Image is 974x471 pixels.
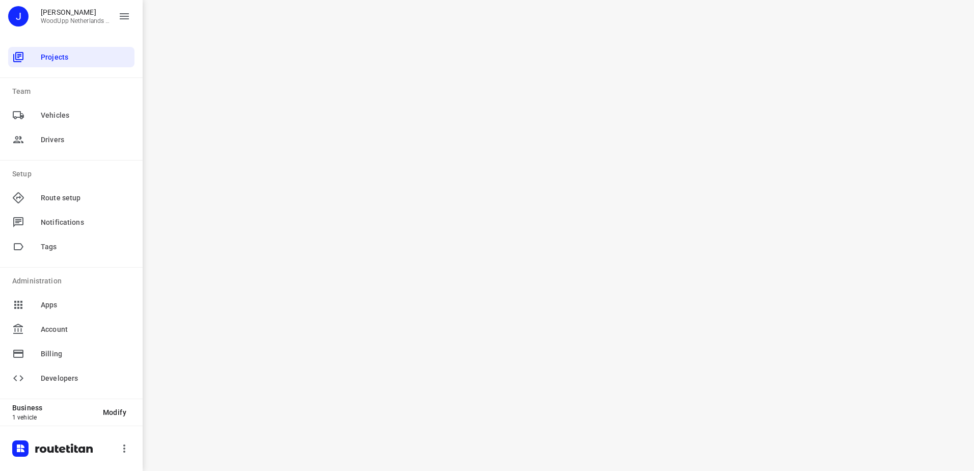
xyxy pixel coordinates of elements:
div: J [8,6,29,27]
div: Notifications [8,212,134,232]
span: Modify [103,408,126,416]
p: Business [12,404,95,412]
p: Team [12,86,134,97]
span: Notifications [41,217,130,228]
div: Billing [8,344,134,364]
div: Apps [8,295,134,315]
p: Setup [12,169,134,179]
p: 1 vehicle [12,414,95,421]
span: Account [41,324,130,335]
div: Developers [8,368,134,388]
span: Vehicles [41,110,130,121]
div: Route setup [8,188,134,208]
div: Account [8,319,134,339]
span: Drivers [41,135,130,145]
div: Tags [8,237,134,257]
span: Route setup [41,193,130,203]
span: Tags [41,242,130,252]
p: Administration [12,276,134,286]
div: Drivers [8,129,134,150]
span: Billing [41,349,130,359]
span: Projects [41,52,130,63]
span: Developers [41,373,130,384]
div: Vehicles [8,105,134,125]
p: WoodUpp Netherlands B.V. [41,17,110,24]
button: Modify [95,403,134,422]
p: Jesper Elenbaas [41,8,110,16]
div: Projects [8,47,134,67]
span: Apps [41,300,130,310]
